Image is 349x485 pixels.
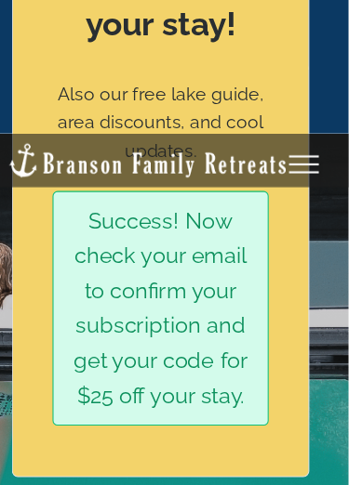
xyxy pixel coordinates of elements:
[71,179,274,400] div: Success! Now check your email to confirm your subscription and get your code for $25 off your stay.
[71,75,274,155] p: Also our free lake guide, area discounts, and cool updates.
[71,423,274,442] p: ​
[270,146,344,163] a: Toggle Menu
[28,133,293,168] img: Branson Family Retreats Logo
